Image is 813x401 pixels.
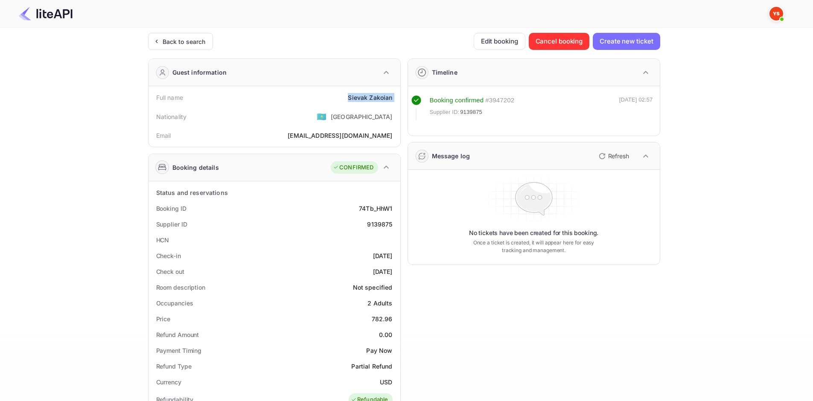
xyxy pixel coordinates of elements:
[348,93,392,102] div: Sievak Zakoian
[474,33,525,50] button: Edit booking
[432,68,457,77] div: Timeline
[156,314,171,323] div: Price
[317,109,326,124] span: United States
[333,163,373,172] div: CONFIRMED
[379,330,393,339] div: 0.00
[432,151,470,160] div: Message log
[529,33,590,50] button: Cancel booking
[156,251,181,260] div: Check-in
[156,220,187,229] div: Supplier ID
[156,346,202,355] div: Payment Timing
[608,151,629,160] p: Refresh
[359,204,392,213] div: 74Tb_HhW1
[156,93,183,102] div: Full name
[156,235,169,244] div: HCN
[156,330,199,339] div: Refund Amount
[380,378,392,386] div: USD
[156,299,193,308] div: Occupancies
[288,131,392,140] div: [EMAIL_ADDRESS][DOMAIN_NAME]
[430,96,484,105] div: Booking confirmed
[353,283,393,292] div: Not specified
[156,131,171,140] div: Email
[594,149,632,163] button: Refresh
[469,229,599,237] p: No tickets have been created for this booking.
[460,108,482,116] span: 9139875
[156,362,192,371] div: Refund Type
[156,378,181,386] div: Currency
[156,204,186,213] div: Booking ID
[366,346,392,355] div: Pay Now
[430,108,460,116] span: Supplier ID:
[593,33,660,50] button: Create new ticket
[367,299,392,308] div: 2 Adults
[156,188,228,197] div: Status and reservations
[372,314,393,323] div: 782.96
[172,68,227,77] div: Guest information
[331,112,393,121] div: [GEOGRAPHIC_DATA]
[172,163,219,172] div: Booking details
[367,220,392,229] div: 9139875
[619,96,653,120] div: [DATE] 02:57
[156,267,184,276] div: Check out
[769,7,783,20] img: Yandex Support
[156,112,187,121] div: Nationality
[373,267,393,276] div: [DATE]
[373,251,393,260] div: [DATE]
[351,362,392,371] div: Partial Refund
[466,239,601,254] p: Once a ticket is created, it will appear here for easy tracking and management.
[485,96,514,105] div: # 3947202
[19,7,73,20] img: LiteAPI Logo
[156,283,205,292] div: Room description
[163,37,206,46] div: Back to search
